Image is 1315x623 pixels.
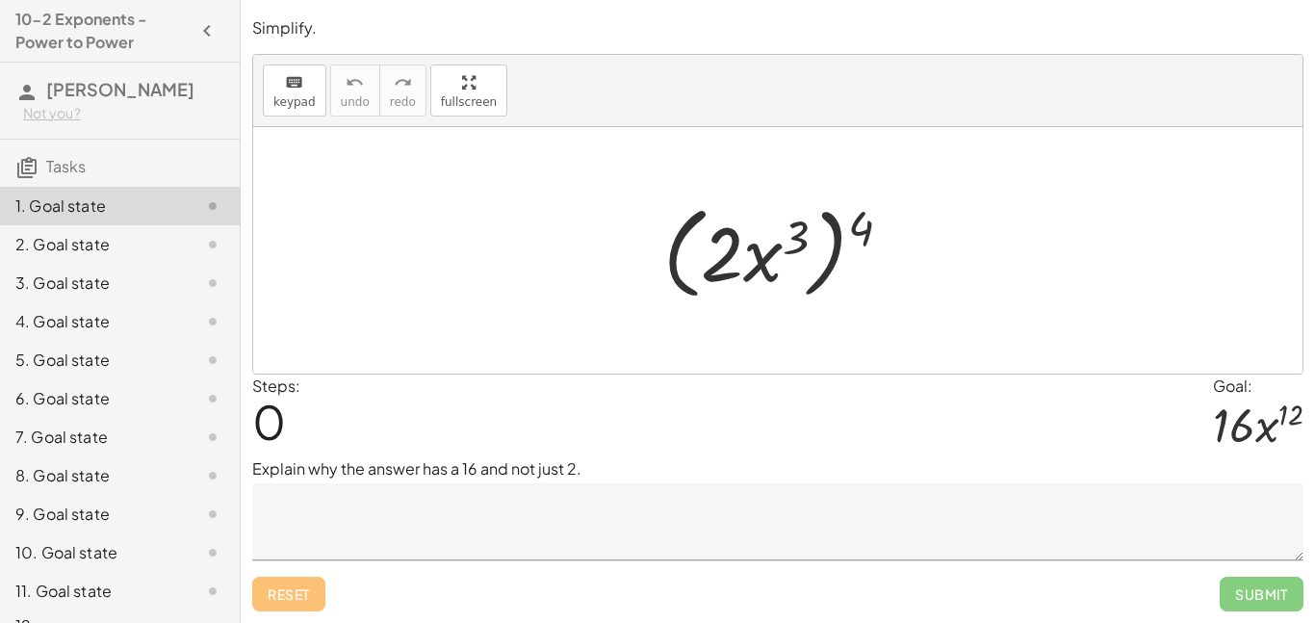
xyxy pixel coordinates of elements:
i: Task not started. [201,580,224,603]
div: 11. Goal state [15,580,170,603]
span: Tasks [46,156,86,176]
span: undo [341,95,370,109]
i: keyboard [285,71,303,94]
i: Task not started. [201,310,224,333]
i: Task not started. [201,503,224,526]
button: undoundo [330,65,380,117]
div: 4. Goal state [15,310,170,333]
p: Simplify. [252,17,1303,39]
div: 1. Goal state [15,195,170,218]
h4: 10-2 Exponents - Power to Power [15,8,190,54]
i: Task not started. [201,541,224,564]
span: fullscreen [441,95,497,109]
button: keyboardkeypad [263,65,326,117]
div: 2. Goal state [15,233,170,256]
span: [PERSON_NAME] [46,78,194,100]
i: Task not started. [201,426,224,449]
p: Explain why the answer has a 16 and not just 2. [252,457,1303,480]
i: Task not started. [201,464,224,487]
div: 10. Goal state [15,541,170,564]
i: undo [346,71,364,94]
span: 0 [252,392,286,451]
button: redoredo [379,65,426,117]
label: Steps: [252,376,300,396]
span: redo [390,95,416,109]
i: Task not started. [201,387,224,410]
button: fullscreen [430,65,507,117]
div: Goal: [1213,375,1303,398]
div: 9. Goal state [15,503,170,526]
i: Task not started. [201,233,224,256]
i: Task not started. [201,195,224,218]
span: keypad [273,95,316,109]
div: 3. Goal state [15,272,170,295]
div: 5. Goal state [15,349,170,372]
i: Task not started. [201,272,224,295]
div: 7. Goal state [15,426,170,449]
div: 6. Goal state [15,387,170,410]
i: Task not started. [201,349,224,372]
div: Not you? [23,104,224,123]
i: redo [394,71,412,94]
div: 8. Goal state [15,464,170,487]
